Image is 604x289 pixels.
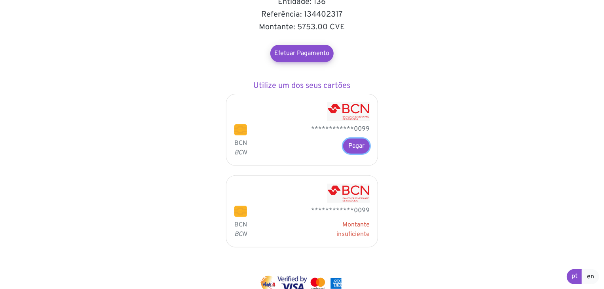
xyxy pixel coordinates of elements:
a: Efetuar Pagamento [270,45,334,62]
span: BCN [234,221,247,229]
h5: Montante: 5753.00 CVE [223,23,381,32]
h5: Utilize um dos seus cartões [223,81,381,91]
img: BCN - Banco Caboverdiano de Negócios [327,184,370,203]
button: Pagar [343,139,370,154]
a: pt [567,269,582,284]
div: Montante insuficiente [308,220,370,239]
span: BCN [234,139,247,147]
img: BCN - Banco Caboverdiano de Negócios [327,102,370,121]
i: BCN [234,149,247,157]
a: en [582,269,599,284]
img: chip.png [234,124,247,135]
i: BCN [234,230,247,238]
img: chip.png [234,206,247,217]
h5: Referência: 134402317 [223,10,381,19]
